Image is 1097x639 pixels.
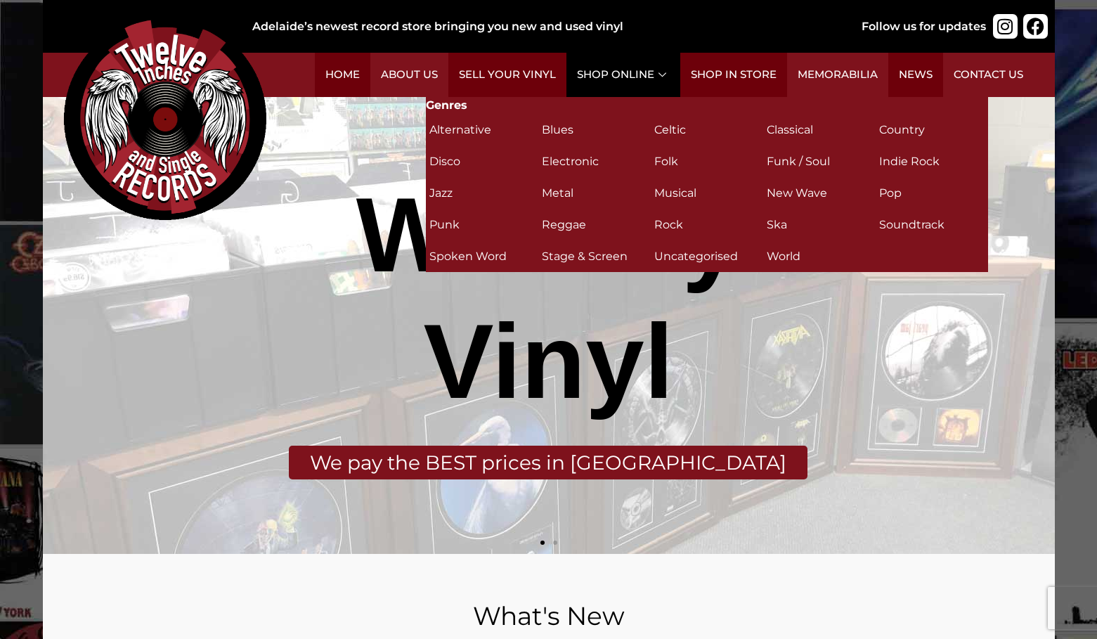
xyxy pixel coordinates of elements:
[767,149,872,174] h2: Funk / Soul
[651,240,763,272] a: Visit product category Uncategorised
[879,117,985,142] h2: Country
[876,114,988,146] a: Visit product category Country
[429,181,535,205] h2: Jazz
[448,53,566,97] a: Sell Your Vinyl
[876,209,988,240] a: Visit product category Soundtrack
[538,146,651,177] a: Visit product category Electronic
[538,114,651,146] a: Visit product category Blues
[43,97,1055,554] div: 1 / 2
[879,212,985,237] h2: Soundtrack
[538,240,651,272] a: Visit product category Stage & Screen
[763,240,876,272] a: Visit product category World
[879,181,985,205] h2: Pop
[767,181,872,205] h2: New Wave
[654,212,760,237] h2: Rock
[426,240,538,272] a: Visit product category Spoken Word
[429,212,535,237] h2: Punk
[876,146,988,177] a: Visit product category Indie Rock
[654,149,760,174] h2: Folk
[654,117,760,142] h2: Celtic
[538,177,651,209] a: Visit product category Metal
[862,18,986,35] div: Follow us for updates
[879,149,985,174] h2: Indie Rock
[680,53,787,97] a: Shop in Store
[426,209,538,240] a: Visit product category Punk
[888,53,943,97] a: News
[542,212,647,237] h2: Reggae
[763,114,876,146] a: Visit product category Classical
[651,177,763,209] a: Visit product category Musical
[767,244,872,269] h2: World
[654,244,760,269] h2: Uncategorised
[767,117,872,142] h2: Classical
[553,541,557,545] span: Go to slide 2
[429,117,535,142] h2: Alternative
[542,117,647,142] h2: Blues
[542,181,647,205] h2: Metal
[429,244,535,269] h2: Spoken Word
[238,172,859,425] div: We Buy Vinyl
[426,146,538,177] a: Visit product category Disco
[429,149,535,174] h2: Disco
[426,114,538,146] a: Visit product category Alternative
[542,244,647,269] h2: Stage & Screen
[540,541,545,545] span: Go to slide 1
[289,446,807,479] div: We pay the BEST prices in [GEOGRAPHIC_DATA]
[651,209,763,240] a: Visit product category Rock
[43,97,1055,554] div: Slides
[787,53,888,97] a: Memorabilia
[538,209,651,240] a: Visit product category Reggae
[767,212,872,237] h2: Ska
[566,53,680,97] a: Shop Online
[315,53,370,97] a: Home
[763,209,876,240] a: Visit product category Ska
[542,149,647,174] h2: Electronic
[651,146,763,177] a: Visit product category Folk
[651,114,763,146] a: Visit product category Celtic
[763,146,876,177] a: Visit product category Funk / Soul
[426,177,538,209] a: Visit product category Jazz
[876,177,988,209] a: Visit product category Pop
[43,97,1055,554] a: We Buy VinylWe pay the BEST prices in [GEOGRAPHIC_DATA]
[252,18,816,35] div: Adelaide’s newest record store bringing you new and used vinyl
[426,98,467,112] strong: Genres
[943,53,1034,97] a: Contact Us
[370,53,448,97] a: About Us
[654,181,760,205] h2: Musical
[763,177,876,209] a: Visit product category New Wave
[78,603,1020,628] h2: What's New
